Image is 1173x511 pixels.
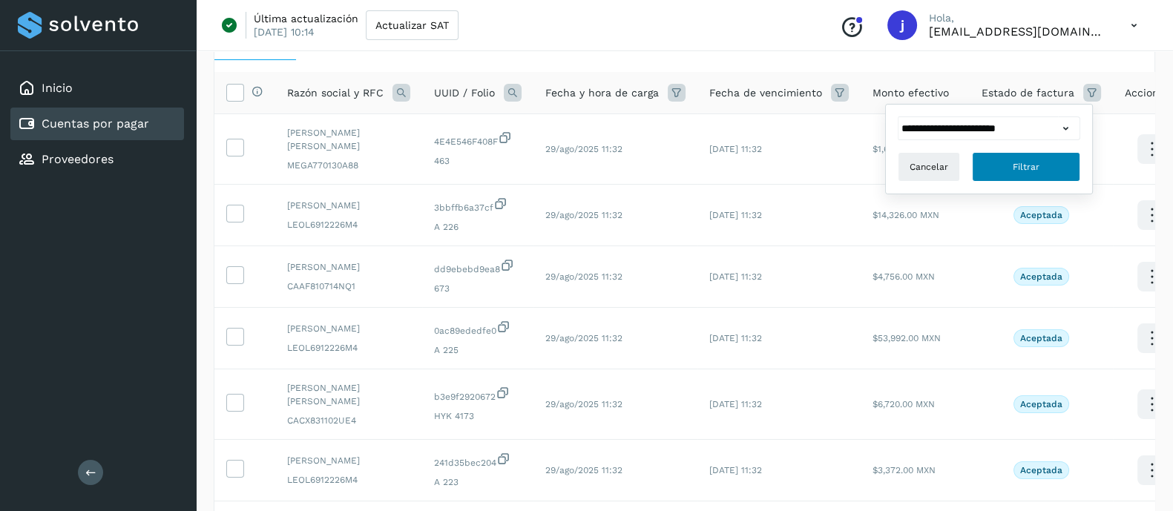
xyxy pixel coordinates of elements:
p: Hola, [929,12,1107,24]
span: $14,326.00 MXN [873,210,939,220]
span: 463 [434,154,522,168]
span: [PERSON_NAME] [287,260,410,274]
span: [DATE] 11:32 [709,144,762,154]
span: dd9ebebd9ea8 [434,258,522,276]
div: Proveedores [10,143,184,176]
span: LEOL6912226M4 [287,218,410,231]
span: b3e9f2920672 [434,386,522,403]
a: Inicio [42,81,73,95]
div: Cuentas por pagar [10,108,184,140]
span: Actualizar SAT [375,20,449,30]
p: Aceptada [1020,210,1062,220]
span: $1,680.00 MXN [873,144,934,154]
span: [PERSON_NAME] [287,322,410,335]
span: [PERSON_NAME] [287,199,410,212]
span: 0ac89ededfe0 [434,320,522,337]
span: $4,756.00 MXN [873,271,935,282]
span: CACX831102UE4 [287,414,410,427]
a: Proveedores [42,152,114,166]
p: Aceptada [1020,333,1062,343]
span: 3bbffb6a37cf [434,197,522,214]
span: 29/ago/2025 11:32 [545,399,622,409]
span: 241d35bec204 [434,452,522,469]
span: Razón social y RFC [287,85,384,101]
div: Inicio [10,72,184,105]
p: Aceptada [1020,465,1062,475]
span: 29/ago/2025 11:32 [545,271,622,282]
p: Última actualización [254,12,358,25]
span: $53,992.00 MXN [873,333,941,343]
span: [PERSON_NAME] [PERSON_NAME] [287,381,410,408]
span: HYK 4173 [434,409,522,423]
p: Aceptada [1020,399,1062,409]
span: [DATE] 11:32 [709,271,762,282]
span: CAAF810714NQ1 [287,280,410,293]
p: Aceptada [1020,271,1062,282]
span: Monto efectivo [873,85,949,101]
span: [PERSON_NAME] [287,454,410,467]
p: jrodriguez@kalapata.co [929,24,1107,39]
span: [DATE] 11:32 [709,465,762,475]
span: 29/ago/2025 11:32 [545,333,622,343]
span: MEGA770130A88 [287,159,410,172]
p: [DATE] 10:14 [254,25,315,39]
span: 29/ago/2025 11:32 [545,465,622,475]
span: 673 [434,282,522,295]
span: Fecha de vencimiento [709,85,822,101]
span: A 226 [434,220,522,234]
span: A 223 [434,475,522,489]
span: A 225 [434,343,522,357]
a: Cuentas por pagar [42,116,149,131]
span: [DATE] 11:32 [709,399,762,409]
span: LEOL6912226M4 [287,341,410,355]
span: LEOL6912226M4 [287,473,410,487]
span: 4E4E546F408F [434,131,522,148]
span: $3,372.00 MXN [873,465,936,475]
span: [DATE] 11:32 [709,210,762,220]
span: UUID / Folio [434,85,495,101]
span: 29/ago/2025 11:32 [545,210,622,220]
span: Fecha y hora de carga [545,85,659,101]
button: Actualizar SAT [366,10,459,40]
span: $6,720.00 MXN [873,399,935,409]
span: Estado de factura [982,85,1074,101]
span: Acciones [1125,85,1170,101]
span: [PERSON_NAME] [PERSON_NAME] [287,126,410,153]
span: [DATE] 11:32 [709,333,762,343]
span: 29/ago/2025 11:32 [545,144,622,154]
